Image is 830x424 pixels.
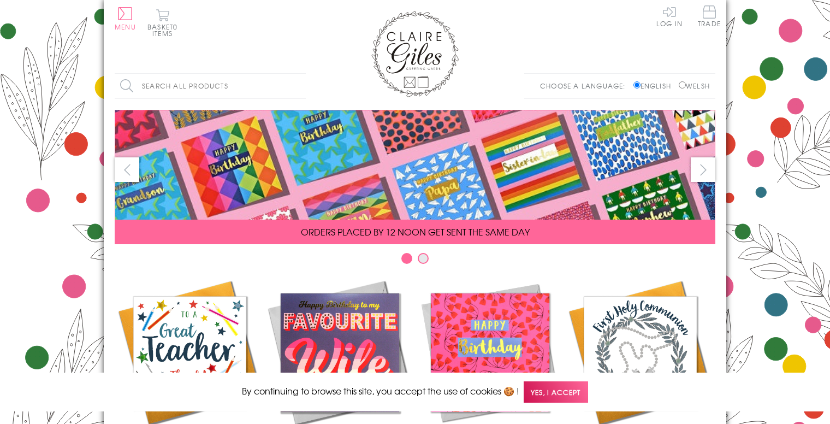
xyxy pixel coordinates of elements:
[147,9,177,37] button: Basket0 items
[401,253,412,264] button: Carousel Page 1 (Current Slide)
[698,5,721,29] a: Trade
[656,5,683,27] a: Log In
[633,81,641,89] input: English
[295,74,306,98] input: Search
[371,11,459,97] img: Claire Giles Greetings Cards
[115,7,136,30] button: Menu
[301,225,530,238] span: ORDERS PLACED BY 12 NOON GET SENT THE SAME DAY
[679,81,686,89] input: Welsh
[115,22,136,32] span: Menu
[540,81,631,91] p: Choose a language:
[524,381,588,403] span: Yes, I accept
[698,5,721,27] span: Trade
[152,22,177,38] span: 0 items
[633,81,677,91] label: English
[691,157,715,182] button: next
[418,253,429,264] button: Carousel Page 2
[115,157,139,182] button: prev
[115,74,306,98] input: Search all products
[679,81,710,91] label: Welsh
[115,252,715,269] div: Carousel Pagination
